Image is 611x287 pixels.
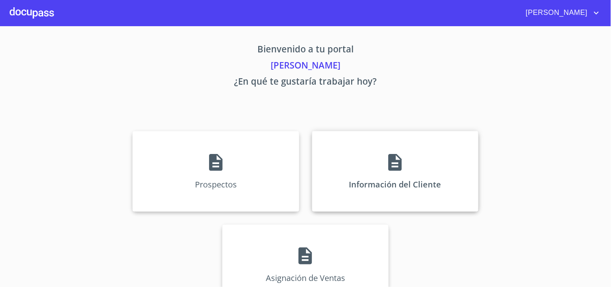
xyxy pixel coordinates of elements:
p: Prospectos [195,179,237,190]
p: Información del Cliente [349,179,441,190]
p: Bienvenido a tu portal [58,42,554,58]
p: ¿En qué te gustaría trabajar hoy? [58,75,554,91]
p: [PERSON_NAME] [58,58,554,75]
span: [PERSON_NAME] [520,6,592,19]
p: Asignación de Ventas [266,272,345,283]
button: account of current user [520,6,601,19]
